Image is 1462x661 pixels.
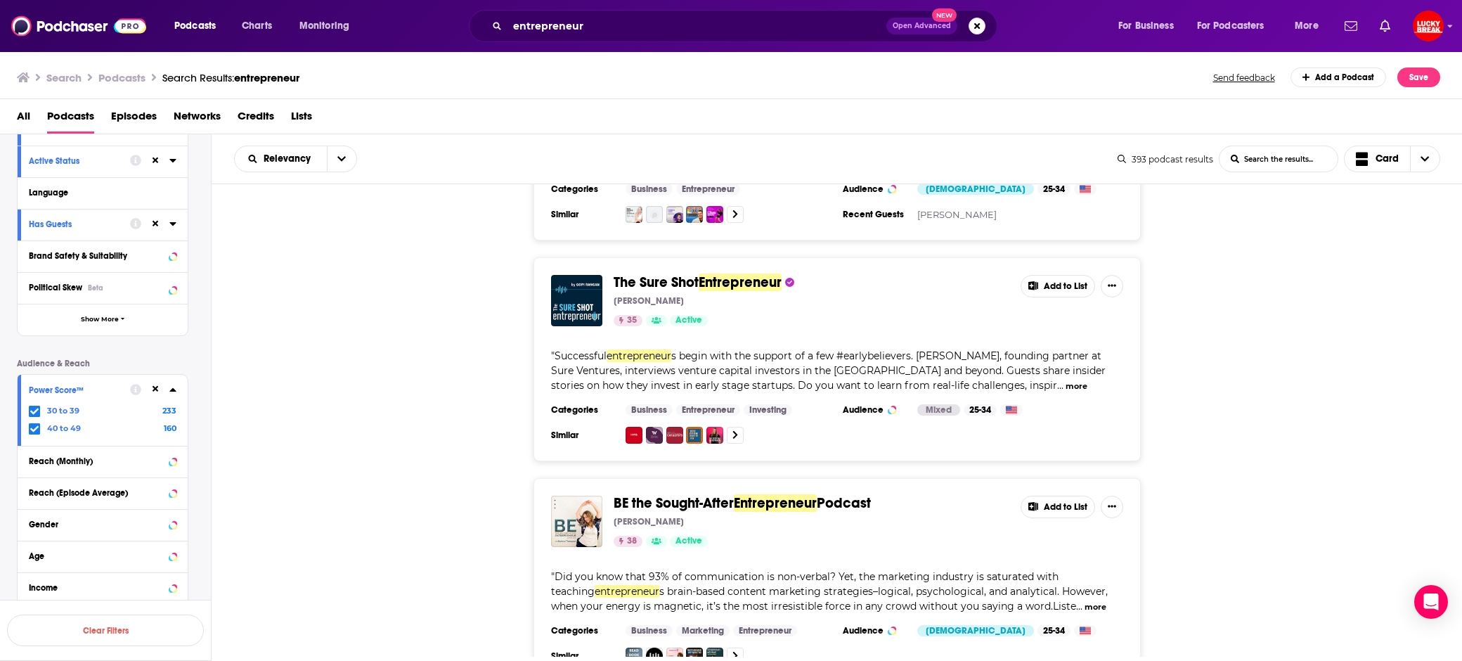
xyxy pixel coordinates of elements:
[29,456,164,466] div: Reach (Monthly)
[917,404,960,416] div: Mixed
[1076,600,1082,612] span: ...
[1209,72,1279,84] button: Send feedback
[607,349,671,362] span: entrepreneur
[17,359,188,368] p: Audience & Reach
[29,215,130,233] button: Has Guests
[666,427,683,444] img: MIT Catalysts
[626,184,673,195] a: Business
[1376,154,1399,164] span: Card
[555,349,607,362] span: Successful
[238,105,274,134] span: Credits
[299,16,349,36] span: Monitoring
[1414,585,1448,619] div: Open Intercom Messenger
[614,516,684,527] p: [PERSON_NAME]
[29,484,176,501] button: Reach (Episode Average)
[1066,380,1087,392] button: more
[676,404,740,416] a: Entrepreneur
[626,427,642,444] img: Choose Your Own Venture
[1397,68,1440,87] button: Save
[686,206,703,223] img: The Growth Mixtape: Chasing Curiosity and Sharing Boundless Insights from Ideas that Matter
[233,15,280,37] a: Charts
[551,275,602,326] img: The Sure Shot Entrepreneur
[29,251,164,261] div: Brand Safety & Suitability
[47,105,94,134] span: Podcasts
[917,184,1034,195] div: [DEMOGRAPHIC_DATA]
[551,570,1059,598] span: Did you know that 93% of communication is non-verbal? Yet, the marketing industry is saturated wi...
[29,380,130,398] button: Power Score™
[551,209,614,220] h3: Similar
[1021,496,1095,518] button: Add to List
[817,494,871,512] span: Podcast
[595,585,659,598] span: entrepreneur
[626,404,673,416] a: Business
[18,304,188,335] button: Show More
[1197,16,1264,36] span: For Podcasters
[614,295,684,307] p: [PERSON_NAME]
[1118,16,1174,36] span: For Business
[551,570,1108,612] span: "
[706,206,723,223] img: Loudmouth Lisa: The Booked-Out Doula Podcast – Soulful Sales & Rebellious Marketing For Birth Wor...
[29,520,164,530] div: Gender
[29,278,176,296] button: Political SkewBeta
[646,206,663,223] img: The Aligned Entrepreneur Podcast
[164,423,176,433] span: 160
[614,496,871,511] a: BE the Sought-AfterEntrepreneurPodcast
[1339,14,1363,38] a: Show notifications dropdown
[551,404,614,416] h3: Categories
[1413,11,1444,41] button: Show profile menu
[162,71,299,84] a: Search Results:entrepreneur
[733,625,797,636] a: Entrepreneur
[1295,16,1319,36] span: More
[291,105,312,134] span: Lists
[843,184,906,195] h3: Audience
[686,427,703,444] img: not your dad's vc
[551,625,614,636] h3: Categories
[627,314,637,328] span: 35
[29,488,164,498] div: Reach (Episode Average)
[893,23,951,30] span: Open Advanced
[81,316,119,323] span: Show More
[1037,625,1070,636] div: 25-34
[676,184,740,195] a: Entrepreneur
[886,18,957,34] button: Open AdvancedNew
[29,184,176,201] button: Language
[917,209,997,220] a: [PERSON_NAME]
[11,13,146,39] img: Podchaser - Follow, Share and Rate Podcasts
[47,423,81,433] span: 40 to 49
[551,585,1108,612] span: s brain-based content marketing strategies–logical, psychological, and analytical. However, when ...
[1374,14,1396,38] a: Show notifications dropdown
[1285,15,1336,37] button: open menu
[29,156,121,166] div: Active Status
[551,430,614,441] h3: Similar
[675,314,702,328] span: Active
[1344,146,1441,172] button: Choose View
[551,349,1106,392] span: "
[264,154,316,164] span: Relevancy
[507,15,886,37] input: Search podcasts, credits, & more...
[234,71,299,84] span: entrepreneur
[626,206,642,223] a: Real People, Real Business
[29,583,164,593] div: Income
[964,404,997,416] div: 25-34
[29,247,176,264] button: Brand Safety & Suitability
[88,283,103,293] div: Beta
[646,427,663,444] img: WoVen: Women Who Venture
[843,625,906,636] h3: Audience
[666,206,683,223] img: Forento Talks
[174,105,221,134] a: Networks
[676,625,730,636] a: Marketing
[29,547,176,565] button: Age
[699,274,782,291] span: Entrepreneur
[46,71,82,84] h3: Search
[482,10,1011,42] div: Search podcasts, credits, & more...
